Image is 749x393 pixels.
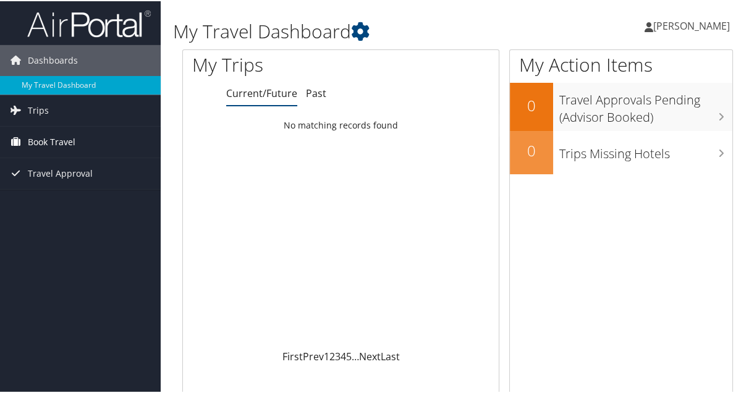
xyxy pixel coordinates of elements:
[324,349,329,362] a: 1
[28,157,93,188] span: Travel Approval
[226,85,297,99] a: Current/Future
[28,94,49,125] span: Trips
[381,349,400,362] a: Last
[510,82,733,129] a: 0Travel Approvals Pending (Advisor Booked)
[173,17,552,43] h1: My Travel Dashboard
[303,349,324,362] a: Prev
[27,8,151,37] img: airportal-logo.png
[282,349,303,362] a: First
[359,349,381,362] a: Next
[510,139,553,160] h2: 0
[306,85,326,99] a: Past
[28,125,75,156] span: Book Travel
[329,349,335,362] a: 2
[346,349,352,362] a: 5
[645,6,742,43] a: [PERSON_NAME]
[183,113,499,135] td: No matching records found
[559,138,733,161] h3: Trips Missing Hotels
[352,349,359,362] span: …
[510,130,733,173] a: 0Trips Missing Hotels
[192,51,358,77] h1: My Trips
[653,18,730,32] span: [PERSON_NAME]
[559,84,733,125] h3: Travel Approvals Pending (Advisor Booked)
[335,349,341,362] a: 3
[28,44,78,75] span: Dashboards
[510,51,733,77] h1: My Action Items
[510,94,553,115] h2: 0
[341,349,346,362] a: 4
